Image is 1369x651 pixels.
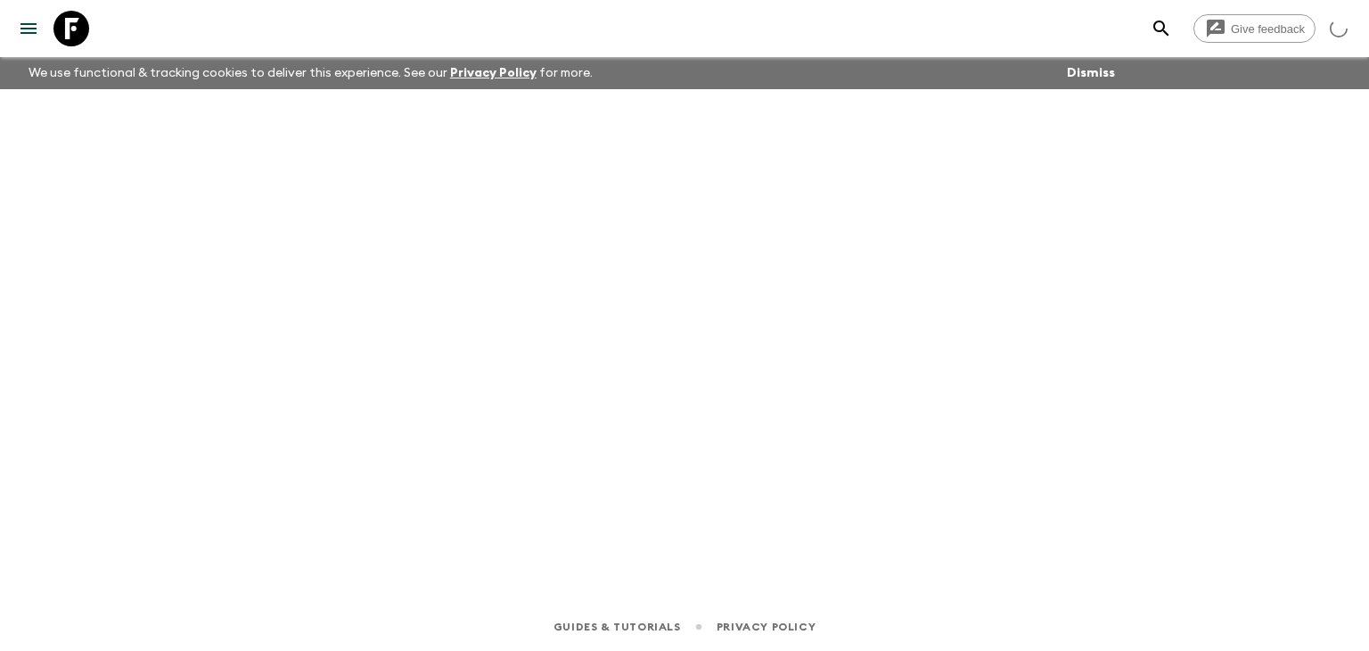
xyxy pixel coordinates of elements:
[21,57,600,89] p: We use functional & tracking cookies to deliver this experience. See our for more.
[1144,11,1179,46] button: search adventures
[1062,61,1119,86] button: Dismiss
[717,617,816,637] a: Privacy Policy
[450,67,537,79] a: Privacy Policy
[1221,22,1315,36] span: Give feedback
[553,617,681,637] a: Guides & Tutorials
[11,11,46,46] button: menu
[1193,14,1316,43] a: Give feedback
